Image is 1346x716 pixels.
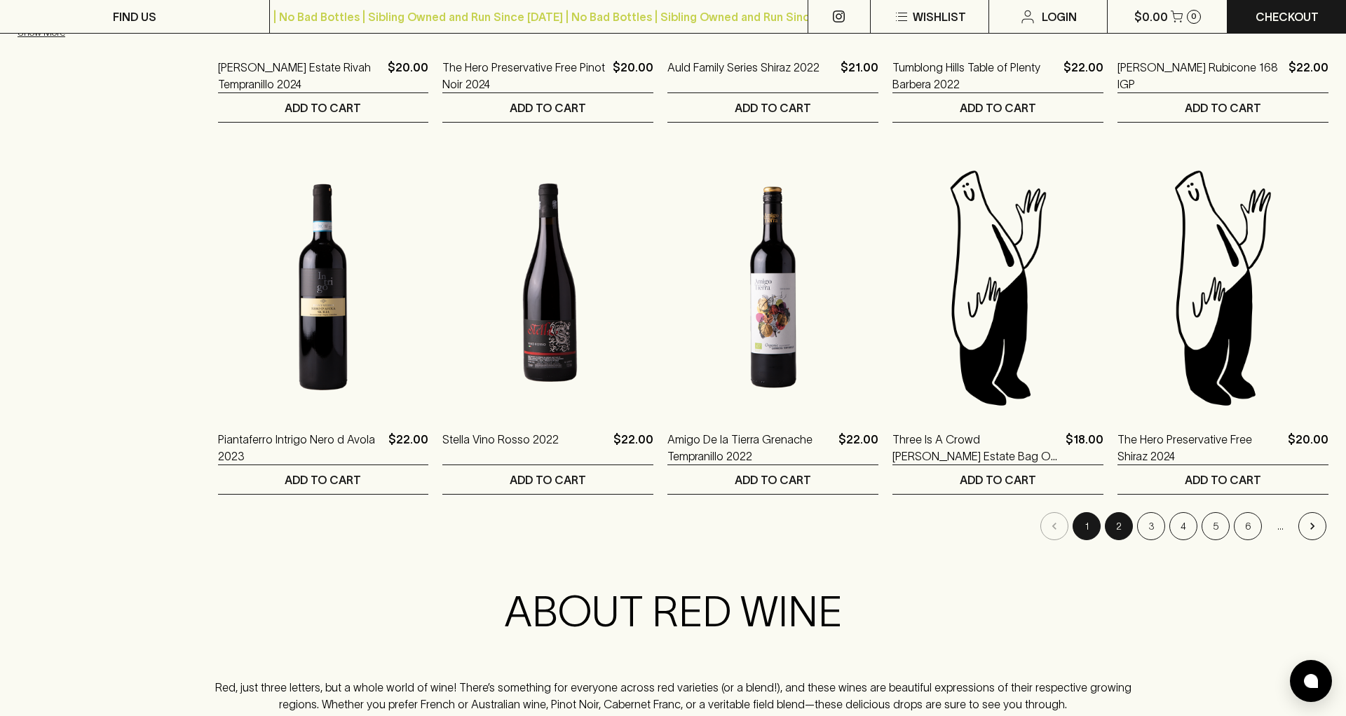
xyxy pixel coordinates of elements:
nav: pagination navigation [218,512,1329,540]
p: $18.00 [1066,431,1103,464]
button: ADD TO CART [667,465,878,494]
button: ADD TO CART [442,465,653,494]
img: Stella Vino Rosso 2022 [442,165,653,410]
p: Red, just three letters, but a whole world of wine! There’s something for everyone across red var... [202,679,1144,712]
img: bubble-icon [1304,674,1318,688]
a: Stella Vino Rosso 2022 [442,431,559,464]
p: $20.00 [388,59,428,92]
a: [PERSON_NAME] Estate Rivah Tempranillo 2024 [218,59,383,92]
p: $21.00 [841,59,878,92]
img: Blackhearts & Sparrows Man [892,165,1103,410]
p: Checkout [1256,8,1319,25]
a: [PERSON_NAME] Rubicone 168 IGP [1117,59,1283,92]
p: $20.00 [1288,431,1328,464]
a: The Hero Preservative Free Pinot Noir 2024 [442,59,607,92]
button: Go to page 6 [1234,512,1262,540]
a: Auld Family Series Shiraz 2022 [667,59,820,92]
p: $0.00 [1134,8,1168,25]
button: ADD TO CART [892,93,1103,122]
a: Tumblong Hills Table of Plenty Barbera 2022 [892,59,1058,92]
p: ADD TO CART [735,471,811,488]
img: Piantaferro Intrigo Nero d Avola 2023 [218,165,429,410]
button: Go to page 5 [1202,512,1230,540]
p: FIND US [113,8,156,25]
div: … [1266,512,1294,540]
button: ADD TO CART [1117,93,1328,122]
button: Go to next page [1298,512,1326,540]
p: ADD TO CART [510,471,586,488]
button: Go to page 2 [1105,512,1133,540]
p: ADD TO CART [285,471,361,488]
img: Amigo De la Tierra Grenache Tempranillo 2022 [667,165,878,410]
p: $22.00 [1289,59,1328,92]
button: Go to page 3 [1137,512,1165,540]
p: $22.00 [613,431,653,464]
button: ADD TO CART [892,465,1103,494]
button: ADD TO CART [667,93,878,122]
p: $22.00 [1063,59,1103,92]
p: ADD TO CART [1185,99,1261,116]
a: Three Is A Crowd [PERSON_NAME] Estate Bag O Wine Shiraz 1500ml [892,431,1060,464]
p: Wishlist [913,8,966,25]
a: The Hero Preservative Free Shiraz 2024 [1117,431,1282,464]
button: ADD TO CART [442,93,653,122]
p: ADD TO CART [1185,471,1261,488]
button: Go to page 4 [1169,512,1197,540]
button: ADD TO CART [218,93,429,122]
h2: ABOUT RED WINE [202,586,1144,637]
a: Piantaferro Intrigo Nero d Avola 2023 [218,431,383,464]
p: ADD TO CART [960,471,1036,488]
p: ADD TO CART [960,99,1036,116]
p: Login [1042,8,1077,25]
button: ADD TO CART [218,465,429,494]
p: ADD TO CART [510,99,586,116]
img: Blackhearts & Sparrows Man [1117,165,1328,410]
p: ADD TO CART [735,99,811,116]
p: $22.00 [388,431,428,464]
button: page 1 [1073,512,1101,540]
p: ADD TO CART [285,99,361,116]
p: 0 [1191,13,1197,20]
button: ADD TO CART [1117,465,1328,494]
p: $22.00 [838,431,878,464]
a: Amigo De la Tierra Grenache Tempranillo 2022 [667,431,833,464]
p: $20.00 [613,59,653,92]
